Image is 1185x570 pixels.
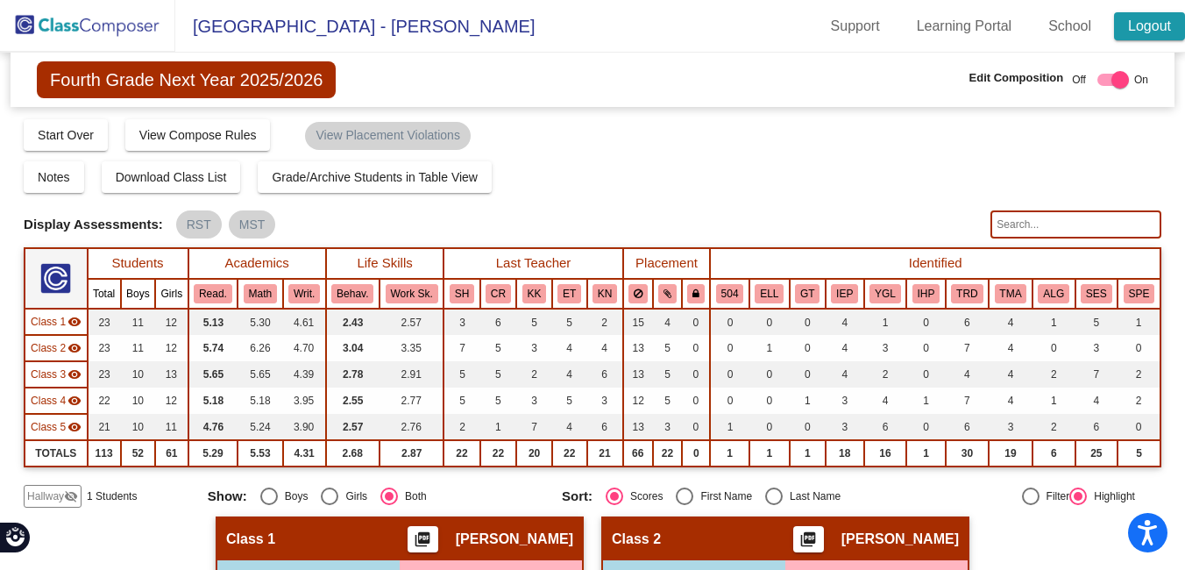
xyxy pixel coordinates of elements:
[710,440,749,467] td: 1
[155,335,188,361] td: 12
[831,284,858,303] button: IEP
[380,388,444,414] td: 2.77
[682,361,710,388] td: 0
[480,309,517,335] td: 6
[121,388,155,414] td: 10
[88,414,121,440] td: 21
[623,440,653,467] td: 66
[102,161,241,193] button: Download Class List
[283,335,326,361] td: 4.70
[175,12,535,40] span: [GEOGRAPHIC_DATA] - [PERSON_NAME]
[710,388,749,414] td: 0
[516,309,551,335] td: 5
[989,279,1032,309] th: Title Math Support
[326,335,380,361] td: 3.04
[653,279,682,309] th: Keep with students
[238,361,282,388] td: 5.65
[989,414,1032,440] td: 3
[653,335,682,361] td: 5
[229,210,276,239] mat-chip: MST
[443,248,622,279] th: Last Teacher
[1118,309,1160,335] td: 1
[326,361,380,388] td: 2.78
[612,531,661,548] span: Class 2
[990,210,1161,239] input: Search...
[587,440,623,467] td: 21
[790,414,826,440] td: 0
[587,388,623,414] td: 3
[749,279,790,309] th: English Language Learner
[67,367,82,381] mat-icon: visibility
[31,314,66,330] span: Class 1
[682,440,710,467] td: 0
[121,414,155,440] td: 10
[25,309,87,335] td: Joan Hampson - No Class Name
[188,309,238,335] td: 5.13
[67,341,82,355] mat-icon: visibility
[408,526,438,552] button: Print Students Details
[116,170,227,184] span: Download Class List
[188,414,238,440] td: 4.76
[88,335,121,361] td: 23
[552,388,587,414] td: 5
[326,388,380,414] td: 2.55
[516,361,551,388] td: 2
[67,394,82,408] mat-icon: visibility
[623,361,653,388] td: 13
[480,335,517,361] td: 5
[682,279,710,309] th: Keep with teacher
[989,388,1032,414] td: 4
[208,488,549,505] mat-radio-group: Select an option
[188,335,238,361] td: 5.74
[1032,440,1075,467] td: 6
[946,388,989,414] td: 7
[1032,279,1075,309] th: Allergies
[208,488,247,504] span: Show:
[989,440,1032,467] td: 19
[969,69,1064,87] span: Edit Composition
[682,335,710,361] td: 0
[380,440,444,467] td: 2.87
[790,279,826,309] th: Gifted and Talented
[749,388,790,414] td: 0
[331,284,373,303] button: Behav.
[24,217,163,232] span: Display Assessments:
[155,414,188,440] td: 11
[552,309,587,335] td: 5
[790,388,826,414] td: 1
[906,335,946,361] td: 0
[443,335,479,361] td: 7
[587,335,623,361] td: 4
[562,488,592,504] span: Sort:
[88,388,121,414] td: 22
[552,335,587,361] td: 4
[24,161,84,193] button: Notes
[88,279,121,309] th: Total
[1032,335,1075,361] td: 0
[121,361,155,388] td: 10
[412,531,433,555] mat-icon: picture_as_pdf
[906,440,946,467] td: 1
[755,284,784,303] button: ELL
[1114,12,1185,40] a: Logout
[155,440,188,467] td: 61
[946,279,989,309] th: Title Reading Support
[238,440,282,467] td: 5.53
[946,361,989,388] td: 4
[283,440,326,467] td: 4.31
[188,440,238,467] td: 5.29
[326,248,444,279] th: Life Skills
[587,279,623,309] th: Kari Norton
[906,309,946,335] td: 0
[155,388,188,414] td: 12
[87,488,137,504] span: 1 Students
[443,279,479,309] th: Suzy Hurin
[31,340,66,356] span: Class 2
[25,361,87,388] td: Melissa Hannah - No Class Name
[31,367,66,382] span: Class 3
[710,414,749,440] td: 1
[283,414,326,440] td: 3.90
[653,309,682,335] td: 4
[592,284,617,303] button: KN
[841,531,959,548] span: [PERSON_NAME]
